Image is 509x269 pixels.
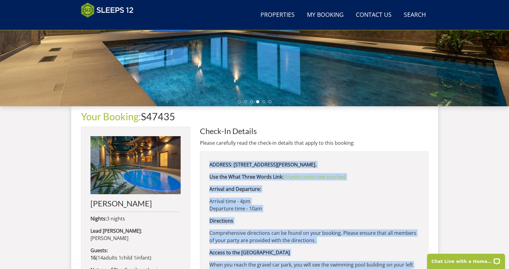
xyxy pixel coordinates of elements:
[90,215,107,222] strong: Nights:
[81,111,428,122] h1: S47435
[209,161,316,168] strong: ADDRESS: [STREET_ADDRESS][PERSON_NAME].
[90,136,181,194] img: An image of 'Hares Barton'
[132,254,150,261] span: infant
[98,254,103,261] span: 14
[209,249,290,256] strong: Access to the [GEOGRAPHIC_DATA]
[423,250,509,269] iframe: LiveChat chat widget
[117,254,132,261] span: child
[353,8,394,22] a: Contact Us
[304,8,346,22] a: My Booking
[81,2,134,18] img: Sleeps 12
[98,254,117,261] span: adult
[209,229,419,244] p: Comprehensive directions can be found on your booking. Please ensure that all members of your par...
[90,247,108,254] strong: Guests:
[90,199,181,208] h2: [PERSON_NAME]
[209,173,283,180] strong: Use the What Three Words Link:​
[209,186,261,192] strong: Arrival and Departure:
[90,227,142,234] strong: Lead [PERSON_NAME]:
[200,139,428,147] p: Please carefully read the check-in details that apply to this booking:
[258,8,297,22] a: Properties
[90,254,151,261] span: ( )
[78,21,142,27] iframe: Customer reviews powered by Trustpilot
[119,254,121,261] span: 1
[283,173,346,180] a: ///units.corkscrew.touched
[209,217,233,224] strong: Directions
[90,136,181,208] a: [PERSON_NAME]
[90,235,128,242] span: [PERSON_NAME]
[115,254,117,261] span: s
[200,127,428,135] h2: Check-In Details
[90,215,181,222] p: 3 nights
[401,8,428,22] a: Search
[209,198,419,212] p: Arrival time - 4pm Departure time - 10am
[90,254,96,261] strong: 16
[81,111,141,122] a: Your Booking:
[134,254,136,261] span: 1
